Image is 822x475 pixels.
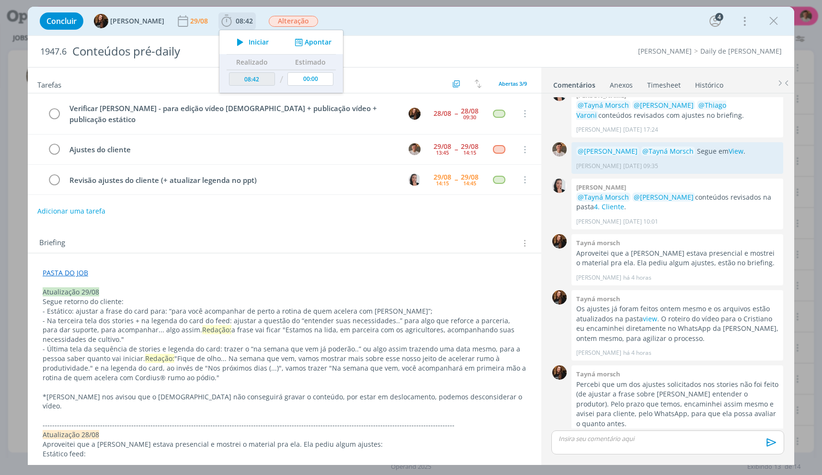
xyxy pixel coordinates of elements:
img: arrow-down-up.svg [475,79,481,88]
div: Verificar [PERSON_NAME] - para edição vídeo [DEMOGRAPHIC_DATA] + publicação vídeo + publicação es... [65,102,400,125]
span: @Thiago Varoni [576,101,726,119]
p: Aproveitei que a [PERSON_NAME] estava presencial e mostrei o material pra ela. Ela pediu algum aj... [576,249,778,268]
p: Aproveitei que a [PERSON_NAME] estava presencial e mostrei o material pra ela. Ela pediu algum aj... [43,440,526,449]
a: PASTA DO JOB [43,268,88,277]
span: -- [455,176,457,183]
a: 4. Cliente [594,202,624,211]
div: 14:45 [463,181,476,186]
b: Tayná morsch [576,370,620,378]
p: [PERSON_NAME] [576,349,621,357]
p: [PERSON_NAME] [576,217,621,226]
div: Anexos [610,80,633,90]
button: T [407,142,422,157]
span: Redação: [202,325,231,334]
div: 13:45 [436,150,449,155]
a: [PERSON_NAME] [638,46,692,56]
span: Briefing [39,237,65,249]
span: Iniciar [249,39,269,45]
b: [PERSON_NAME] [576,183,626,192]
button: T [407,106,422,121]
img: T [409,143,421,155]
span: Redação: [145,354,174,363]
span: @[PERSON_NAME] [634,101,694,110]
b: Tayná morsch [576,238,620,247]
span: Alteração [269,16,318,27]
div: 29/08 [190,18,210,24]
div: 29/08 [434,143,451,150]
button: C [407,172,422,187]
span: @[PERSON_NAME] [634,192,694,202]
button: Iniciar [231,35,269,49]
button: T[PERSON_NAME] [94,14,164,28]
span: Abertas 3/9 [499,80,527,87]
span: 08:42 [236,16,253,25]
div: Conteúdos pré-daily [68,40,469,63]
span: @Tayná Morsch [578,101,629,110]
th: Realizado [227,55,277,70]
div: Revisão ajustes do cliente (+ atualizar legenda no ppt) [65,174,400,186]
span: há 4 horas [623,273,651,282]
p: - Estático: ajustar a frase do card para: “para você acompanhar de perto a rotina de quem acelera... [43,306,526,316]
td: / [277,70,285,90]
p: [PERSON_NAME] [576,162,621,170]
a: Comentários [553,76,596,90]
div: 28/08 [434,110,451,117]
a: view [643,314,657,323]
th: Estimado [285,55,336,70]
div: 4 [715,13,723,21]
span: -- [455,110,457,117]
span: [DATE] 10:01 [623,217,658,226]
img: T [552,234,567,249]
span: -- [455,146,457,153]
p: [PERSON_NAME] [576,125,621,134]
img: T [552,365,567,380]
span: @[PERSON_NAME] [578,147,638,156]
span: 1947.6 [40,46,67,57]
a: View [729,147,743,156]
span: [PERSON_NAME] [110,18,164,24]
div: Ajustes do cliente [65,144,400,156]
img: T [409,108,421,120]
p: Segue retorno do cliente: [43,297,526,306]
button: Concluir [40,12,83,30]
span: há 4 horas [623,349,651,357]
p: conteúdos revisados com ajustes no briefing. [576,101,778,120]
button: Adicionar uma tarefa [37,203,106,220]
img: T [552,290,567,305]
p: conteúdos revisados na pasta . [576,192,778,212]
p: *[PERSON_NAME] nos avisou que o [DEMOGRAPHIC_DATA] não conseguirá gravar o conteúdo, por estar em... [43,392,526,411]
span: Atualização 28/08 [43,430,99,439]
div: 29/08 [461,143,479,150]
img: C [552,179,567,193]
img: T [94,14,108,28]
span: Tarefas [37,78,61,90]
p: Percebi que um dos ajustes solicitados nos stories não foi feito (de ajustar a frase sobre [PERSO... [576,380,778,429]
p: Estático feed: [43,449,526,459]
a: Daily de [PERSON_NAME] [700,46,782,56]
span: Atualização 29/08 [43,287,99,296]
b: Tayná morsch [576,294,620,303]
span: Concluir [46,17,77,25]
button: Apontar [292,37,332,47]
span: [DATE] 17:24 [623,125,658,134]
div: 29/08 [461,174,479,181]
p: Os ajustes já foram feitos ontem mesmo e os arquivos estão atualizados na pasta . O roteiro do ví... [576,304,778,343]
span: -------------------------------------------------------------------------------------------------... [43,420,455,430]
a: Timesheet [647,76,681,90]
div: 09:30 [463,114,476,120]
div: dialog [28,7,794,465]
div: 28/08 [461,108,479,114]
p: - Na terceira tela dos stories + na legenda do card do feed: ajustar a questão do “entender suas ... [43,316,526,345]
div: 29/08 [434,174,451,181]
button: Alteração [268,15,319,27]
ul: 08:42 [219,30,343,93]
button: 08:42 [219,13,255,29]
span: @Tayná Morsch [578,192,629,202]
div: 14:15 [463,150,476,155]
p: [PERSON_NAME] [576,273,621,282]
p: Segue em . [576,147,778,156]
p: - Última tela da sequência de stories e legenda do card: trazer o “na semana que vem já poderão..... [43,344,526,383]
a: Histórico [695,76,724,90]
img: C [409,174,421,186]
img: T [552,142,567,157]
